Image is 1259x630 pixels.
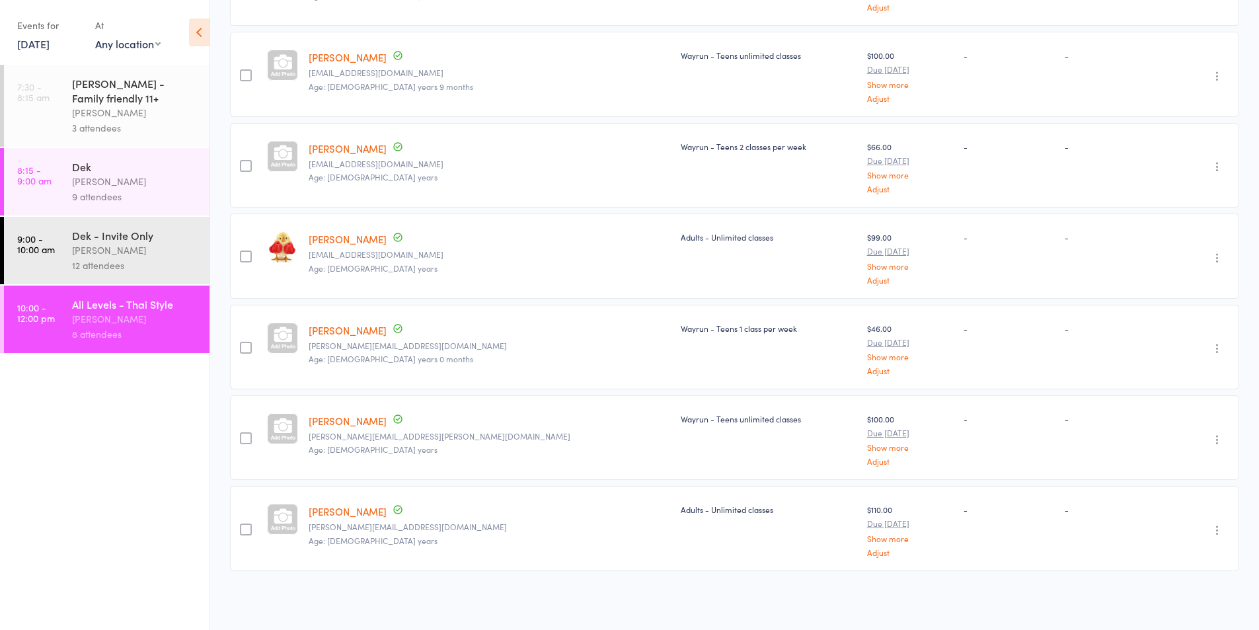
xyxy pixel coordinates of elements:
[95,36,161,51] div: Any location
[4,286,210,353] a: 10:00 -12:00 pmAll Levels - Thai Style[PERSON_NAME]8 attendees
[964,323,1054,334] div: -
[867,247,953,256] small: Due [DATE]
[681,504,857,515] div: Adults - Unlimited classes
[72,327,198,342] div: 8 attendees
[867,262,953,270] a: Show more
[309,68,670,77] small: braxton_storer1109@outlook.com
[72,258,198,273] div: 12 attendees
[4,217,210,284] a: 9:00 -10:00 amDek - Invite Only[PERSON_NAME]12 attendees
[964,231,1054,243] div: -
[72,76,198,105] div: [PERSON_NAME] - Family friendly 11+
[309,141,387,155] a: [PERSON_NAME]
[309,432,670,441] small: gregory@patson.com.au
[309,414,387,428] a: [PERSON_NAME]
[72,311,198,327] div: [PERSON_NAME]
[95,15,161,36] div: At
[681,50,857,61] div: Wayrun - Teens unlimited classes
[17,302,55,323] time: 10:00 - 12:00 pm
[867,519,953,528] small: Due [DATE]
[867,534,953,543] a: Show more
[964,50,1054,61] div: -
[867,50,953,102] div: $100.00
[1065,231,1168,243] div: -
[1065,413,1168,424] div: -
[72,243,198,258] div: [PERSON_NAME]
[964,141,1054,152] div: -
[867,428,953,438] small: Due [DATE]
[309,535,438,546] span: Age: [DEMOGRAPHIC_DATA] years
[867,338,953,347] small: Due [DATE]
[309,504,387,518] a: [PERSON_NAME]
[1065,323,1168,334] div: -
[867,323,953,375] div: $46.00
[309,171,438,182] span: Age: [DEMOGRAPHIC_DATA] years
[17,15,82,36] div: Events for
[309,50,387,64] a: [PERSON_NAME]
[681,323,857,334] div: Wayrun - Teens 1 class per week
[4,148,210,216] a: 8:15 -9:00 amDek[PERSON_NAME]9 attendees
[309,159,670,169] small: alessiotraynor1@gmail.com
[72,120,198,136] div: 3 attendees
[4,65,210,147] a: 7:30 -8:15 am[PERSON_NAME] - Family friendly 11+[PERSON_NAME]3 attendees
[17,36,50,51] a: [DATE]
[681,231,857,243] div: Adults - Unlimited classes
[17,165,52,186] time: 8:15 - 9:00 am
[309,323,387,337] a: [PERSON_NAME]
[681,141,857,152] div: Wayrun - Teens 2 classes per week
[72,297,198,311] div: All Levels - Thai Style
[867,504,953,556] div: $110.00
[867,443,953,452] a: Show more
[867,171,953,179] a: Show more
[867,80,953,89] a: Show more
[867,276,953,284] a: Adjust
[72,174,198,189] div: [PERSON_NAME]
[17,233,55,255] time: 9:00 - 10:00 am
[1065,504,1168,515] div: -
[309,353,473,364] span: Age: [DEMOGRAPHIC_DATA] years 0 months
[309,250,670,259] small: kieranh@mechpm.com.au
[309,341,670,350] small: r.gorasia@hotmail.com
[867,352,953,361] a: Show more
[867,65,953,74] small: Due [DATE]
[867,141,953,193] div: $66.00
[867,457,953,465] a: Adjust
[867,156,953,165] small: Due [DATE]
[309,444,438,455] span: Age: [DEMOGRAPHIC_DATA] years
[867,231,953,284] div: $99.00
[867,94,953,102] a: Adjust
[681,413,857,424] div: Wayrun - Teens unlimited classes
[72,105,198,120] div: [PERSON_NAME]
[309,81,473,92] span: Age: [DEMOGRAPHIC_DATA] years 9 months
[867,366,953,375] a: Adjust
[309,522,670,532] small: evangelista.michelle1987@gmail.com
[1065,50,1168,61] div: -
[72,159,198,174] div: Dek
[964,504,1054,515] div: -
[867,3,953,11] a: Adjust
[309,262,438,274] span: Age: [DEMOGRAPHIC_DATA] years
[309,232,387,246] a: [PERSON_NAME]
[867,184,953,193] a: Adjust
[867,413,953,465] div: $100.00
[964,413,1054,424] div: -
[867,548,953,557] a: Adjust
[72,228,198,243] div: Dek - Invite Only
[17,81,50,102] time: 7:30 - 8:15 am
[267,231,298,262] img: image1750301712.png
[72,189,198,204] div: 9 attendees
[1065,141,1168,152] div: -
